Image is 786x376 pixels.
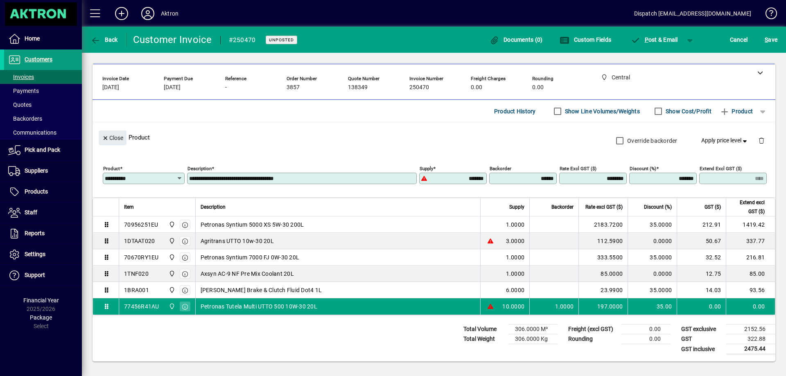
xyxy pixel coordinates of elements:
span: 0.00 [532,84,544,91]
div: 70670RY1EU [124,253,159,261]
td: 0.00 [677,298,726,315]
td: Total Weight [459,334,508,344]
td: Total Volume [459,324,508,334]
td: 50.67 [677,233,726,249]
span: Products [25,188,48,195]
div: 197.0000 [584,302,623,311]
div: 77456R41AU [124,302,159,311]
a: Backorders [4,112,82,126]
button: Apply price level [698,133,752,148]
td: 2152.56 [726,324,775,334]
a: Settings [4,244,82,265]
a: Staff [4,203,82,223]
span: Description [201,203,226,212]
td: 12.75 [677,266,726,282]
button: Documents (0) [488,32,545,47]
span: P [645,36,648,43]
a: Pick and Pack [4,140,82,160]
span: 1.0000 [506,253,525,261]
div: 2183.7200 [584,221,623,229]
div: 1BRA001 [124,286,149,294]
span: Discount (%) [644,203,672,212]
span: Invoices [8,74,34,80]
div: Aktron [161,7,178,20]
td: 85.00 [726,266,775,282]
td: 337.77 [726,233,775,249]
a: Support [4,265,82,286]
span: 3.0000 [506,237,525,245]
td: 2475.44 [726,344,775,354]
span: Apply price level [701,136,749,145]
a: Home [4,29,82,49]
td: Rounding [564,334,621,344]
span: [PERSON_NAME] Brake & Clutch Fluid Dot4 1L [201,286,322,294]
td: GST exclusive [677,324,726,334]
td: Freight (excl GST) [564,324,621,334]
span: 1.0000 [506,270,525,278]
button: Custom Fields [558,32,613,47]
span: Settings [25,251,45,257]
span: Backorders [8,115,42,122]
button: Delete [752,131,771,150]
span: GST ($) [705,203,721,212]
span: Extend excl GST ($) [731,198,765,216]
td: 14.03 [677,282,726,298]
a: Payments [4,84,82,98]
td: 32.52 [677,249,726,266]
span: Axsyn AC-9 NF Pre Mix Coolant 20L [201,270,294,278]
a: Reports [4,223,82,244]
button: Cancel [728,32,750,47]
span: Central [167,269,176,278]
span: Central [167,286,176,295]
span: Staff [25,209,37,216]
span: ave [765,33,777,46]
mat-label: Extend excl GST ($) [700,166,742,171]
span: 6.0000 [506,286,525,294]
td: GST [677,334,726,344]
a: Communications [4,126,82,140]
span: Petronas Syntium 5000 XS 5W-30 200L [201,221,304,229]
span: Support [25,272,45,278]
span: ost & Email [630,36,678,43]
span: Package [30,314,52,321]
label: Override backorder [626,137,678,145]
span: Product [720,105,753,118]
div: 112.5900 [584,237,623,245]
span: Central [167,220,176,229]
span: - [225,84,227,91]
span: Product History [494,105,536,118]
span: Documents (0) [490,36,543,43]
span: 1.0000 [506,221,525,229]
span: 138349 [348,84,368,91]
div: Dispatch [EMAIL_ADDRESS][DOMAIN_NAME] [634,7,751,20]
td: 0.00 [621,334,671,344]
td: 93.56 [726,282,775,298]
button: Save [763,32,779,47]
app-page-header-button: Back [82,32,127,47]
label: Show Line Volumes/Weights [563,107,640,115]
a: Products [4,182,82,202]
span: Backorder [551,203,574,212]
span: Quotes [8,101,32,108]
span: Supply [509,203,524,212]
span: Customers [25,56,52,63]
div: 85.0000 [584,270,623,278]
span: Central [167,302,176,311]
button: Product [716,104,757,119]
button: Back [88,32,120,47]
td: 35.0000 [628,282,677,298]
a: Invoices [4,70,82,84]
span: Communications [8,129,56,136]
span: Custom Fields [560,36,611,43]
td: 306.0000 Kg [508,334,558,344]
td: 0.00 [621,324,671,334]
td: 0.0000 [628,233,677,249]
span: Cancel [730,33,748,46]
td: 35.0000 [628,249,677,266]
td: 0.0000 [628,266,677,282]
span: 1.0000 [555,302,574,311]
mat-label: Discount (%) [630,166,656,171]
a: Knowledge Base [759,2,776,28]
td: GST inclusive [677,344,726,354]
mat-label: Supply [420,166,433,171]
